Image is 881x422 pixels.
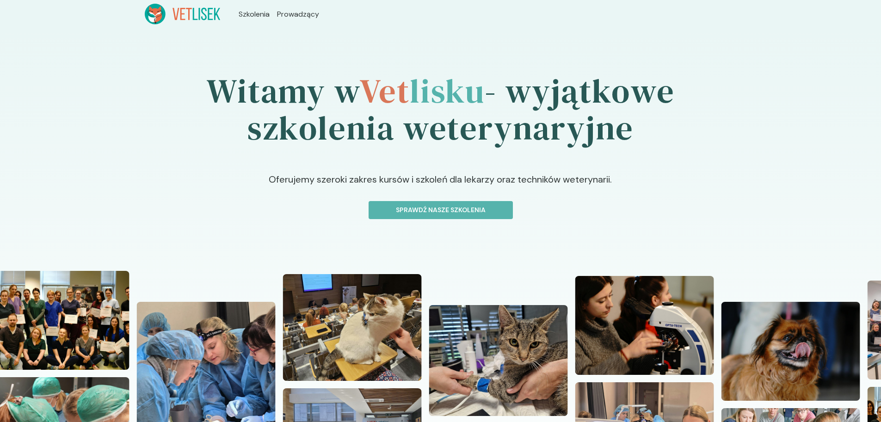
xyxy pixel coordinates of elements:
[369,201,513,219] button: Sprawdź nasze szkolenia
[376,205,505,215] p: Sprawdź nasze szkolenia
[145,47,737,172] h1: Witamy w - wyjątkowe szkolenia weterynaryjne
[239,9,270,20] a: Szkolenia
[277,9,319,20] a: Prowadzący
[147,172,734,201] p: Oferujemy szeroki zakres kursów i szkoleń dla lekarzy oraz techników weterynarii.
[283,274,422,381] img: Z2WOx5bqstJ98vaI_20240512_101618.jpg
[721,302,860,401] img: Z2WOn5bqstJ98vZ7_DSC06617.JPG
[429,305,568,416] img: Z2WOuJbqstJ98vaF_20221127_125425.jpg
[410,68,485,114] span: lisku
[359,68,410,114] span: Vet
[575,276,714,375] img: Z2WOrpbqstJ98vaB_DSC04907.JPG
